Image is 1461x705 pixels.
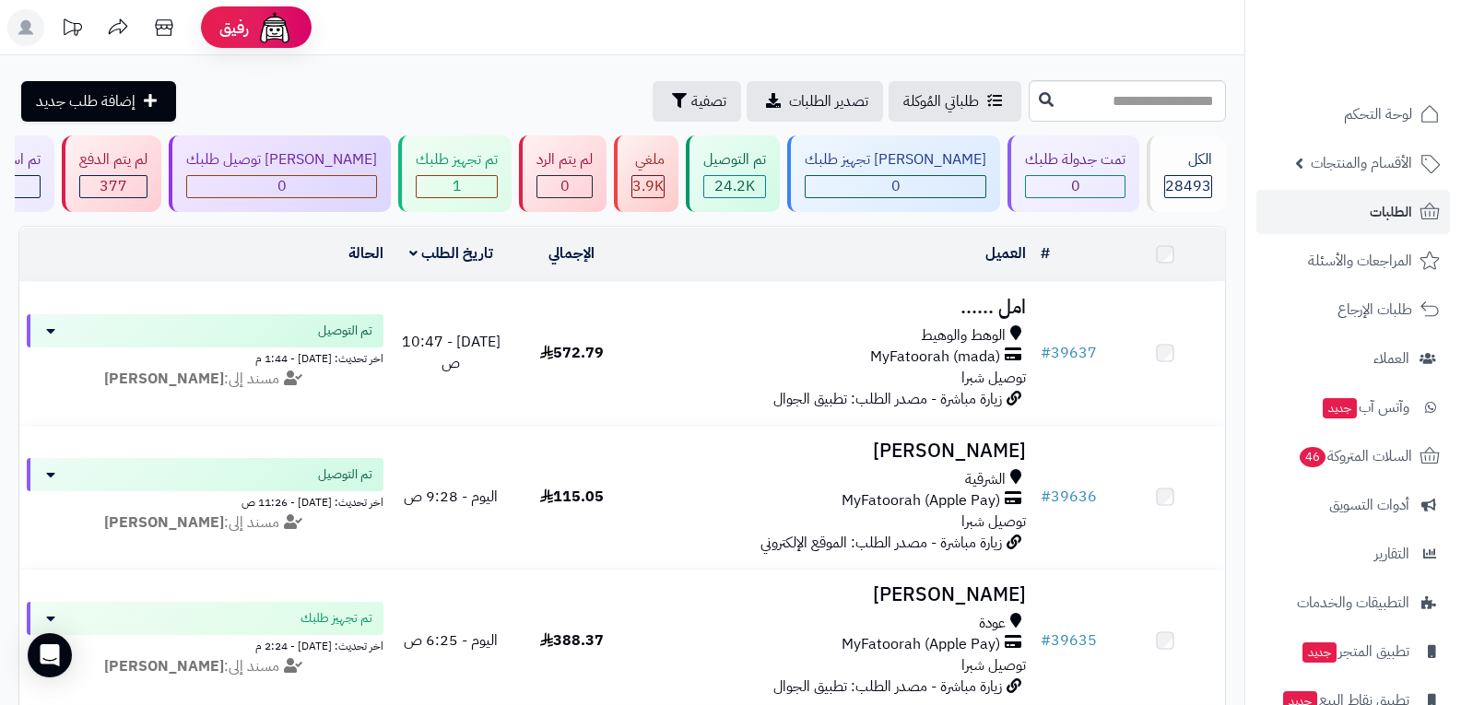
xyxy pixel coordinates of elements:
[1256,581,1450,625] a: التطبيقات والخدمات
[1041,629,1097,652] a: #39635
[21,81,176,122] a: إضافة طلب جديد
[704,176,765,197] div: 24235
[1256,434,1450,478] a: السلات المتروكة46
[921,325,1006,347] span: الوهط والوهيط
[36,90,135,112] span: إضافة طلب جديد
[784,135,1004,212] a: [PERSON_NAME] تجهيز طلبك 0
[404,629,498,652] span: اليوم - 6:25 ص
[1323,398,1357,418] span: جديد
[318,322,372,340] span: تم التوصيل
[1025,149,1125,170] div: تمت جدولة طلبك
[1344,101,1412,127] span: لوحة التحكم
[961,367,1026,389] span: توصيل شبرا
[219,17,249,39] span: رفيق
[1256,288,1450,332] a: طلبات الإرجاع
[1256,190,1450,234] a: الطلبات
[1256,239,1450,283] a: المراجعات والأسئلة
[79,149,147,170] div: لم يتم الدفع
[965,469,1006,490] span: الشرقية
[640,297,1027,318] h3: امل ......
[773,388,1002,410] span: زيارة مباشرة - مصدر الطلب: تطبيق الجوال
[691,90,726,112] span: تصفية
[1164,149,1212,170] div: الكل
[104,368,224,390] strong: [PERSON_NAME]
[682,135,784,212] a: تم التوصيل 24.2K
[632,175,664,197] span: 3.9K
[1041,342,1097,364] a: #39637
[1041,486,1097,508] a: #39636
[632,176,664,197] div: 3880
[789,90,868,112] span: تصدير الطلبات
[961,654,1026,676] span: توصيل شبرا
[540,486,604,508] span: 115.05
[1311,150,1412,176] span: الأقسام والمنتجات
[540,629,604,652] span: 388.37
[416,149,498,170] div: تم تجهيز طلبك
[703,149,766,170] div: تم التوصيل
[1041,242,1050,264] a: #
[903,90,979,112] span: طلباتي المُوكلة
[1041,629,1051,652] span: #
[28,633,72,677] div: Open Intercom Messenger
[277,175,287,197] span: 0
[1165,175,1211,197] span: 28493
[805,149,986,170] div: [PERSON_NAME] تجهيز طلبك
[1041,342,1051,364] span: #
[1302,642,1337,663] span: جديد
[640,441,1027,462] h3: [PERSON_NAME]
[300,609,372,628] span: تم تجهيز طلبك
[560,175,570,197] span: 0
[409,242,493,264] a: تاريخ الطلب
[1041,486,1051,508] span: #
[27,347,383,367] div: اخر تحديث: [DATE] - 1:44 م
[1256,385,1450,429] a: وآتس آبجديد
[1329,492,1409,518] span: أدوات التسويق
[187,176,376,197] div: 0
[13,512,397,534] div: مسند إلى:
[1374,541,1409,567] span: التقارير
[402,331,501,374] span: [DATE] - 10:47 ص
[1370,199,1412,225] span: الطلبات
[961,511,1026,533] span: توصيل شبرا
[842,634,1000,655] span: MyFatoorah (Apple Pay)
[747,81,883,122] a: تصدير الطلبات
[610,135,682,212] a: ملغي 3.9K
[1301,639,1409,664] span: تطبيق المتجر
[186,149,377,170] div: [PERSON_NAME] توصيل طلبك
[891,175,901,197] span: 0
[1256,629,1450,674] a: تطبيق المتجرجديد
[27,635,383,654] div: اخر تحديث: [DATE] - 2:24 م
[870,347,1000,368] span: MyFatoorah (mada)
[515,135,610,212] a: لم يتم الرد 0
[631,149,665,170] div: ملغي
[1256,336,1450,381] a: العملاء
[1299,446,1326,468] span: 46
[714,175,755,197] span: 24.2K
[537,176,592,197] div: 0
[80,176,147,197] div: 377
[256,9,293,46] img: ai-face.png
[417,176,497,197] div: 1
[653,81,741,122] button: تصفية
[536,149,593,170] div: لم يتم الرد
[27,491,383,511] div: اخر تحديث: [DATE] - 11:26 ص
[104,511,224,534] strong: [PERSON_NAME]
[453,175,462,197] span: 1
[1297,590,1409,616] span: التطبيقات والخدمات
[1256,92,1450,136] a: لوحة التحكم
[1071,175,1080,197] span: 0
[889,81,1021,122] a: طلباتي المُوكلة
[104,655,224,677] strong: [PERSON_NAME]
[540,342,604,364] span: 572.79
[348,242,383,264] a: الحالة
[1298,443,1412,469] span: السلات المتروكة
[979,613,1006,634] span: عودة
[985,242,1026,264] a: العميل
[13,369,397,390] div: مسند إلى:
[773,676,1002,698] span: زيارة مباشرة - مصدر الطلب: تطبيق الجوال
[1373,346,1409,371] span: العملاء
[1004,135,1143,212] a: تمت جدولة طلبك 0
[1321,394,1409,420] span: وآتس آب
[1026,176,1125,197] div: 0
[1143,135,1230,212] a: الكل28493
